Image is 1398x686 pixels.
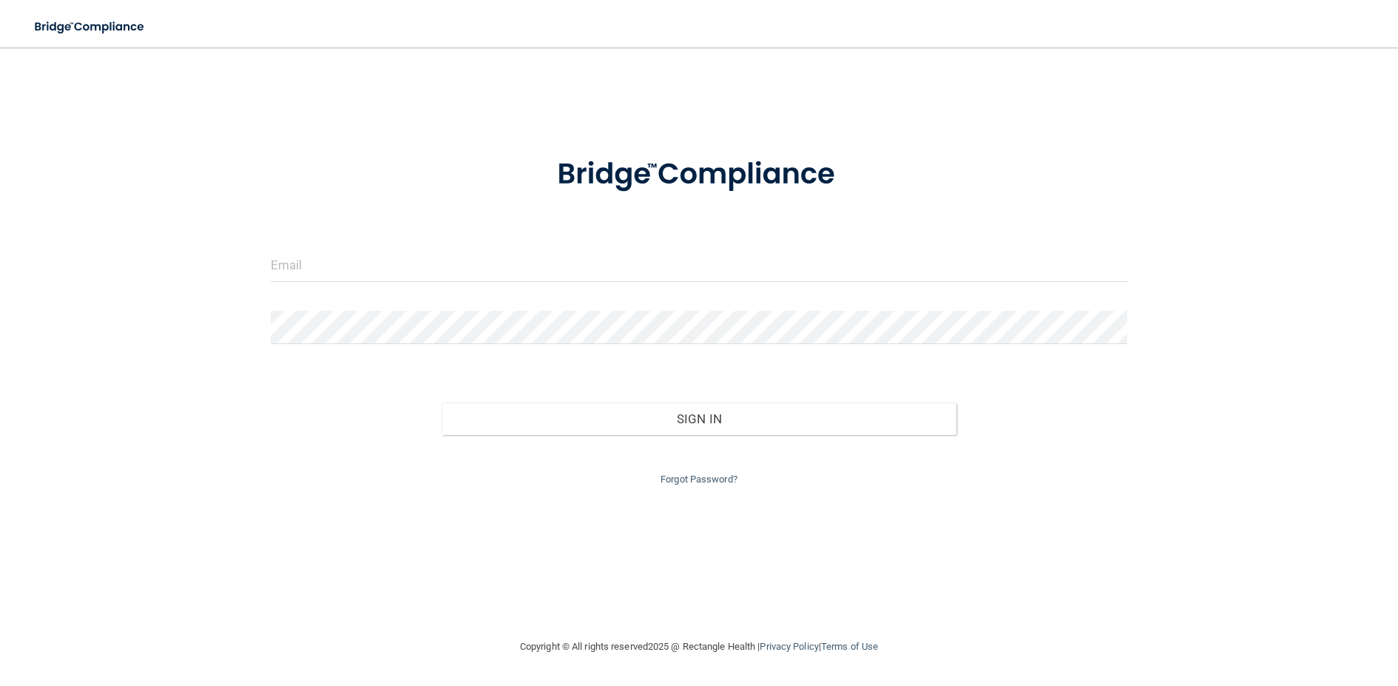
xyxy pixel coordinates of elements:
[22,12,158,42] img: bridge_compliance_login_screen.278c3ca4.svg
[760,641,818,652] a: Privacy Policy
[527,136,871,213] img: bridge_compliance_login_screen.278c3ca4.svg
[821,641,878,652] a: Terms of Use
[271,249,1127,282] input: Email
[429,623,969,670] div: Copyright © All rights reserved 2025 @ Rectangle Health | |
[442,403,956,435] button: Sign In
[661,474,737,485] a: Forgot Password?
